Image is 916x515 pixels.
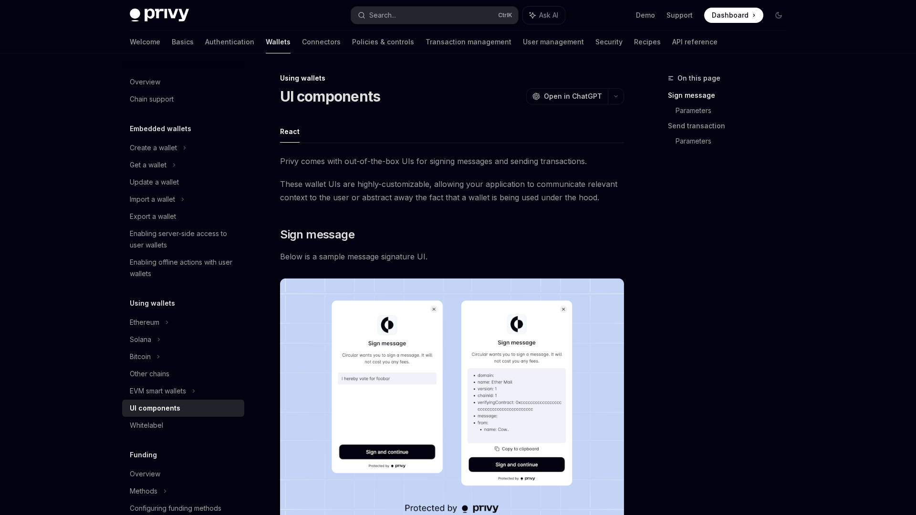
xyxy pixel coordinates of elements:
span: Ask AI [539,10,558,20]
div: Overview [130,76,160,88]
h5: Embedded wallets [130,123,191,134]
a: Chain support [122,91,244,108]
button: Ask AI [523,7,565,24]
div: Ethereum [130,317,159,328]
a: Security [595,31,623,53]
h1: UI components [280,88,380,105]
div: Other chains [130,368,169,380]
button: Search...CtrlK [351,7,518,24]
div: Create a wallet [130,142,177,154]
a: Parameters [676,134,794,149]
a: Enabling server-side access to user wallets [122,225,244,254]
h5: Funding [130,449,157,461]
div: Search... [369,10,396,21]
a: Wallets [266,31,291,53]
span: Ctrl K [498,11,512,19]
div: Solana [130,334,151,345]
div: UI components [130,402,180,414]
div: Enabling server-side access to user wallets [130,228,239,251]
a: Update a wallet [122,174,244,191]
div: Import a wallet [130,194,175,205]
a: Enabling offline actions with user wallets [122,254,244,282]
a: Other chains [122,365,244,382]
a: Send transaction [668,118,794,134]
div: Methods [130,485,157,497]
a: Sign message [668,88,794,103]
button: Toggle dark mode [771,8,786,23]
a: Connectors [302,31,341,53]
span: Privy comes with out-of-the-box UIs for signing messages and sending transactions. [280,154,624,168]
a: Policies & controls [352,31,414,53]
a: Demo [636,10,655,20]
a: Whitelabel [122,417,244,434]
a: Parameters [676,103,794,118]
span: These wallet UIs are highly-customizable, allowing your application to communicate relevant conte... [280,177,624,204]
a: Welcome [130,31,160,53]
div: Whitelabel [130,420,163,431]
span: Sign message [280,227,354,242]
a: API reference [672,31,718,53]
a: UI components [122,400,244,417]
a: Transaction management [426,31,511,53]
a: Dashboard [704,8,763,23]
div: Chain support [130,93,174,105]
div: Overview [130,468,160,480]
div: Update a wallet [130,176,179,188]
button: React [280,120,300,143]
div: Get a wallet [130,159,167,171]
span: Open in ChatGPT [544,92,602,101]
a: Support [666,10,693,20]
span: Below is a sample message signature UI. [280,250,624,263]
a: Overview [122,73,244,91]
div: Bitcoin [130,351,151,362]
span: Dashboard [712,10,749,20]
a: User management [523,31,584,53]
a: Export a wallet [122,208,244,225]
div: EVM smart wallets [130,385,186,397]
a: Basics [172,31,194,53]
img: dark logo [130,9,189,22]
a: Authentication [205,31,254,53]
div: Export a wallet [130,211,176,222]
a: Recipes [634,31,661,53]
h5: Using wallets [130,298,175,309]
div: Enabling offline actions with user wallets [130,257,239,279]
span: On this page [677,72,720,84]
a: Overview [122,465,244,483]
div: Configuring funding methods [130,503,221,514]
div: Using wallets [280,73,624,83]
button: Open in ChatGPT [526,88,608,104]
